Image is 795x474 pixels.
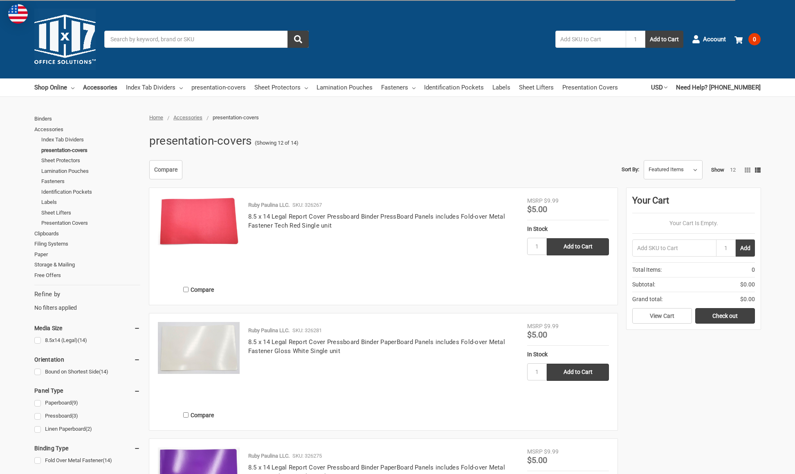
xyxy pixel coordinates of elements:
[748,33,761,45] span: 0
[632,295,662,304] span: Grand total:
[34,424,140,435] a: Linen Paperboard
[527,204,547,214] span: $5.00
[730,167,736,173] a: 12
[41,166,140,177] a: Lamination Pouches
[317,78,373,96] a: Lamination Pouches
[292,326,322,335] p: SKU: 326281
[381,78,415,96] a: Fasteners
[158,408,240,422] label: Compare
[34,259,140,270] a: Storage & Mailing
[736,239,755,257] button: Add
[41,155,140,166] a: Sheet Protectors
[158,283,240,296] label: Compare
[645,31,683,48] button: Add to Cart
[632,239,716,257] input: Add SKU to Cart
[34,335,140,346] a: 8.5x14 (Legal)
[34,228,140,239] a: Clipboards
[703,35,726,44] span: Account
[527,322,543,331] div: MSRP
[41,197,140,208] a: Labels
[544,323,559,329] span: $9.99
[72,400,78,406] span: (9)
[158,322,240,404] a: 8.5 x 14 Legal Report Cover Pressboard Binder PaperBoard Panels includes Fold-over Metal Fastener...
[651,78,667,96] a: USD
[41,218,140,228] a: Presentation Covers
[424,78,484,96] a: Identification Pockets
[34,443,140,453] h5: Binding Type
[34,124,140,135] a: Accessories
[632,308,692,324] a: View Cart
[632,219,755,228] p: Your Cart Is Empty.
[248,201,290,209] p: Ruby Paulina LLC.
[34,355,140,364] h5: Orientation
[34,398,140,409] a: Paperboard
[292,452,322,460] p: SKU: 326275
[734,29,761,50] a: 0
[41,134,140,145] a: Index Tab Dividers
[527,447,543,456] div: MSRP
[255,139,299,147] span: (Showing 12 of 14)
[158,322,240,374] img: 8.5 x 14 Legal Report Cover Pressboard Binder PaperBoard Panels includes Fold-over Metal Fastener...
[78,337,87,343] span: (14)
[103,457,112,463] span: (14)
[547,364,609,381] input: Add to Cart
[158,197,240,245] img: 8.5 x 14 Legal Report Cover Pressboard Binder PressBoard Panels includes Fold-over Metal Fastener...
[149,114,163,121] a: Home
[248,452,290,460] p: Ruby Paulina LLC.
[104,31,309,48] input: Search by keyword, brand or SKU
[562,78,618,96] a: Presentation Covers
[254,78,308,96] a: Sheet Protectors
[544,197,559,204] span: $9.99
[555,31,626,48] input: Add SKU to Cart
[740,280,755,289] span: $0.00
[34,411,140,422] a: Pressboard
[527,330,547,340] span: $5.00
[34,386,140,396] h5: Panel Type
[622,163,639,176] label: Sort By:
[527,455,547,465] span: $5.00
[527,350,609,359] div: In Stock
[41,176,140,187] a: Fasteners
[149,130,252,152] h1: presentation-covers
[544,448,559,455] span: $9.99
[34,239,140,249] a: Filing Systems
[34,367,140,378] a: Bound on Shortest Side
[173,114,202,121] a: Accessories
[149,160,182,180] a: Compare
[183,412,189,418] input: Compare
[711,167,724,173] span: Show
[158,197,240,278] a: 8.5 x 14 Legal Report Cover Pressboard Binder PressBoard Panels includes Fold-over Metal Fastener...
[632,194,755,213] div: Your Cart
[632,266,662,274] span: Total Items:
[34,290,140,299] h5: Refine by
[41,208,140,218] a: Sheet Lifters
[34,114,140,124] a: Binders
[527,197,543,205] div: MSRP
[99,369,108,375] span: (14)
[248,213,505,230] a: 8.5 x 14 Legal Report Cover Pressboard Binder PressBoard Panels includes Fold-over Metal Fastener...
[527,225,609,233] div: In Stock
[547,238,609,255] input: Add to Cart
[183,287,189,292] input: Compare
[34,290,140,312] div: No filters applied
[248,338,505,355] a: 8.5 x 14 Legal Report Cover Pressboard Binder PaperBoard Panels includes Fold-over Metal Fastener...
[83,78,117,96] a: Accessories
[695,308,755,324] a: Check out
[85,426,92,432] span: (2)
[34,270,140,281] a: Free Offers
[740,295,755,304] span: $0.00
[126,78,183,96] a: Index Tab Dividers
[213,114,259,121] span: presentation-covers
[752,266,755,274] span: 0
[34,455,140,466] a: Fold Over Metal Fastener
[191,78,246,96] a: presentation-covers
[34,78,74,96] a: Shop Online
[632,280,655,289] span: Subtotal:
[41,145,140,156] a: presentation-covers
[34,323,140,333] h5: Media Size
[72,413,78,419] span: (3)
[292,201,322,209] p: SKU: 326267
[34,249,140,260] a: Paper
